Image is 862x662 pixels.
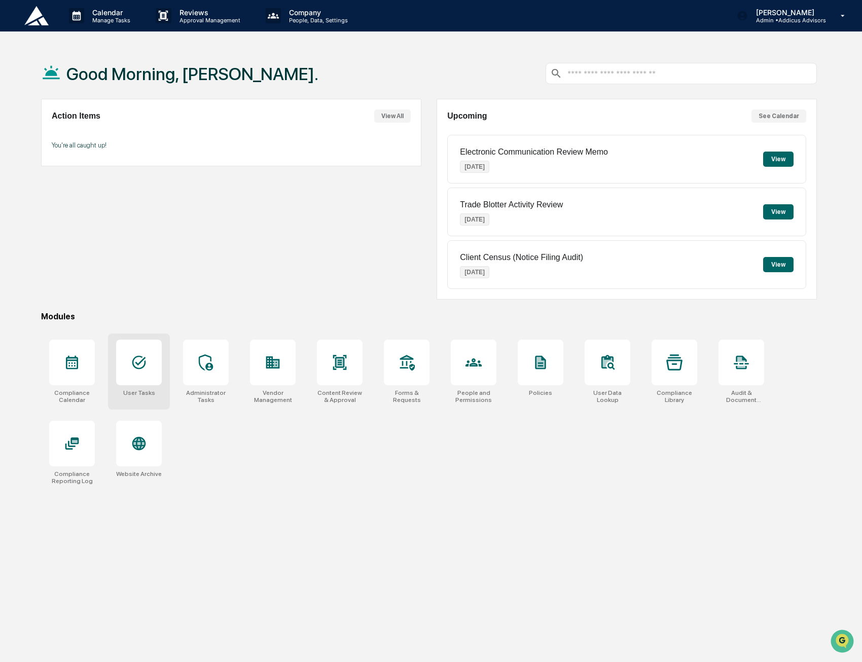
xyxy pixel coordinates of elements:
div: Administrator Tasks [183,389,229,403]
div: Policies [529,389,552,396]
button: See Calendar [751,109,806,123]
button: View [763,204,794,219]
div: User Tasks [123,389,155,396]
a: 🔎Data Lookup [6,143,68,161]
img: 1746055101610-c473b297-6a78-478c-a979-82029cc54cd1 [10,78,28,96]
div: We're available if you need us! [34,88,128,96]
p: Calendar [84,8,135,17]
p: Approval Management [171,17,245,24]
p: How can we help? [10,21,185,38]
div: Start new chat [34,78,166,88]
button: View [763,152,794,167]
div: Compliance Library [652,389,697,403]
p: People, Data, Settings [281,17,353,24]
button: Start new chat [172,81,185,93]
div: Content Review & Approval [317,389,363,403]
p: You're all caught up! [52,141,411,149]
div: Vendor Management [250,389,296,403]
div: Compliance Reporting Log [49,470,95,485]
div: User Data Lookup [585,389,630,403]
span: Preclearance [20,128,65,138]
p: Company [281,8,353,17]
p: [PERSON_NAME] [748,8,826,17]
div: Compliance Calendar [49,389,95,403]
button: View [763,257,794,272]
h1: Good Morning, [PERSON_NAME]. [66,64,318,84]
p: Trade Blotter Activity Review [460,200,563,209]
p: [DATE] [460,213,489,226]
h2: Upcoming [447,112,487,121]
a: 🖐️Preclearance [6,124,69,142]
div: Website Archive [116,470,162,477]
p: Electronic Communication Review Memo [460,148,608,157]
div: 🖐️ [10,129,18,137]
img: logo [24,6,49,25]
p: [DATE] [460,161,489,173]
span: Data Lookup [20,147,64,157]
button: View All [374,109,411,123]
div: Audit & Document Logs [719,389,764,403]
span: Attestations [84,128,126,138]
p: Manage Tasks [84,17,135,24]
div: Modules [41,312,817,321]
div: People and Permissions [451,389,496,403]
p: Admin • Addicus Advisors [748,17,826,24]
a: Powered byPylon [71,171,123,179]
p: Reviews [171,8,245,17]
p: Client Census (Notice Filing Audit) [460,253,583,262]
div: 🔎 [10,148,18,156]
span: Pylon [101,172,123,179]
h2: Action Items [52,112,100,121]
a: 🗄️Attestations [69,124,130,142]
p: [DATE] [460,266,489,278]
iframe: Open customer support [830,629,857,656]
div: 🗄️ [74,129,82,137]
div: Forms & Requests [384,389,429,403]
